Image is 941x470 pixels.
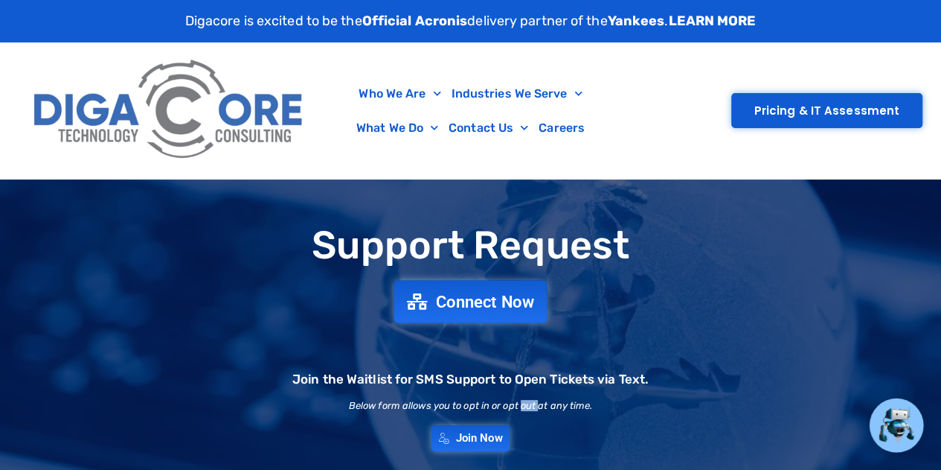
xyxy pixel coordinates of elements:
[446,77,587,111] a: Industries We Serve
[394,280,547,323] a: Connect Now
[353,77,446,111] a: Who We Are
[26,50,312,171] img: Digacore Logo
[431,425,510,451] a: Join Now
[320,77,621,145] nav: Menu
[436,293,534,310] span: Connect Now
[443,111,533,145] a: Contact Us
[668,13,756,29] a: LEARN MORE
[608,13,665,29] strong: Yankees
[349,401,593,410] h2: Below form allows you to opt in or opt out at any time.
[185,11,757,31] p: Digacore is excited to be the delivery partner of the .
[7,224,934,267] h1: Support Request
[351,111,443,145] a: What We Do
[533,111,590,145] a: Careers
[754,105,899,116] span: Pricing & IT Assessment
[456,433,503,444] span: Join Now
[292,373,649,386] h2: Join the Waitlist for SMS Support to Open Tickets via Text.
[731,93,922,128] a: Pricing & IT Assessment
[362,13,468,29] strong: Official Acronis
